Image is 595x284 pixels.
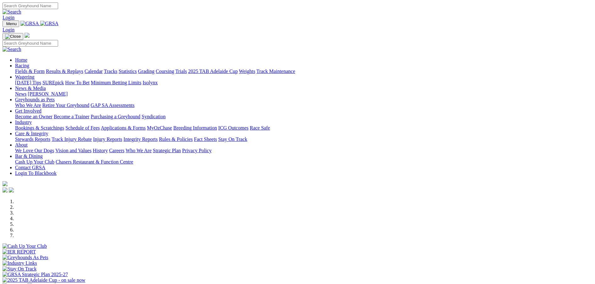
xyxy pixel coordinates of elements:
img: Industry Links [3,260,37,266]
div: Greyhounds as Pets [15,103,592,108]
img: GRSA Strategic Plan 2025-27 [3,272,68,277]
a: About [15,142,28,148]
a: Retire Your Greyhound [42,103,89,108]
a: Isolynx [143,80,158,85]
a: Become an Owner [15,114,52,119]
a: Greyhounds as Pets [15,97,55,102]
img: logo-grsa-white.png [3,181,8,186]
a: Home [15,57,27,63]
a: Strategic Plan [153,148,181,153]
a: Fact Sheets [194,136,217,142]
a: Race Safe [250,125,270,131]
a: Bookings & Scratchings [15,125,64,131]
a: Login [3,15,14,20]
img: Greyhounds As Pets [3,255,48,260]
a: Login To Blackbook [15,170,57,176]
a: Breeding Information [173,125,217,131]
a: [DATE] Tips [15,80,41,85]
a: Injury Reports [93,136,122,142]
a: MyOzChase [147,125,172,131]
img: facebook.svg [3,187,8,192]
a: News [15,91,26,97]
img: GRSA [20,21,39,26]
a: Privacy Policy [182,148,212,153]
div: Bar & Dining [15,159,592,165]
img: twitter.svg [9,187,14,192]
a: Minimum Betting Limits [91,80,141,85]
div: About [15,148,592,153]
div: News & Media [15,91,592,97]
img: Close [5,34,21,39]
a: Care & Integrity [15,131,48,136]
img: IER REPORT [3,249,36,255]
a: Syndication [142,114,165,119]
div: Get Involved [15,114,592,120]
a: News & Media [15,86,46,91]
a: Tracks [104,69,117,74]
img: Search [3,47,21,52]
a: ICG Outcomes [218,125,248,131]
a: Who We Are [126,148,152,153]
a: Track Injury Rebate [51,136,92,142]
a: Trials [175,69,187,74]
a: Chasers Restaurant & Function Centre [56,159,133,164]
a: Schedule of Fees [65,125,100,131]
img: Stay On Track [3,266,36,272]
div: Wagering [15,80,592,86]
a: History [93,148,108,153]
a: Racing [15,63,29,68]
img: GRSA [40,21,59,26]
a: Calendar [84,69,103,74]
a: Statistics [119,69,137,74]
a: [PERSON_NAME] [28,91,68,97]
button: Toggle navigation [3,20,19,27]
a: Rules & Policies [159,136,193,142]
a: Get Involved [15,108,41,114]
a: Industry [15,120,32,125]
img: logo-grsa-white.png [24,33,30,38]
div: Industry [15,125,592,131]
a: Wagering [15,74,35,80]
a: Contact GRSA [15,165,45,170]
a: Stewards Reports [15,136,50,142]
a: Results & Replays [46,69,83,74]
a: Who We Are [15,103,41,108]
img: Search [3,9,21,15]
a: How To Bet [65,80,90,85]
span: Menu [6,21,17,26]
a: Bar & Dining [15,153,43,159]
div: Racing [15,69,592,74]
a: Purchasing a Greyhound [91,114,140,119]
input: Search [3,3,58,9]
a: We Love Our Dogs [15,148,54,153]
input: Search [3,40,58,47]
a: Login [3,27,14,32]
a: Become a Trainer [54,114,89,119]
img: Cash Up Your Club [3,243,47,249]
a: 2025 TAB Adelaide Cup [188,69,238,74]
a: Coursing [156,69,174,74]
a: Vision and Values [55,148,91,153]
a: Cash Up Your Club [15,159,54,164]
a: Applications & Forms [101,125,146,131]
a: Grading [138,69,154,74]
a: Stay On Track [218,136,247,142]
img: 2025 TAB Adelaide Cup - on sale now [3,277,85,283]
a: Weights [239,69,255,74]
button: Toggle navigation [3,33,23,40]
div: Care & Integrity [15,136,592,142]
a: SUREpick [42,80,64,85]
a: Careers [109,148,124,153]
a: GAP SA Assessments [91,103,135,108]
a: Integrity Reports [123,136,158,142]
a: Track Maintenance [257,69,295,74]
a: Fields & Form [15,69,45,74]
